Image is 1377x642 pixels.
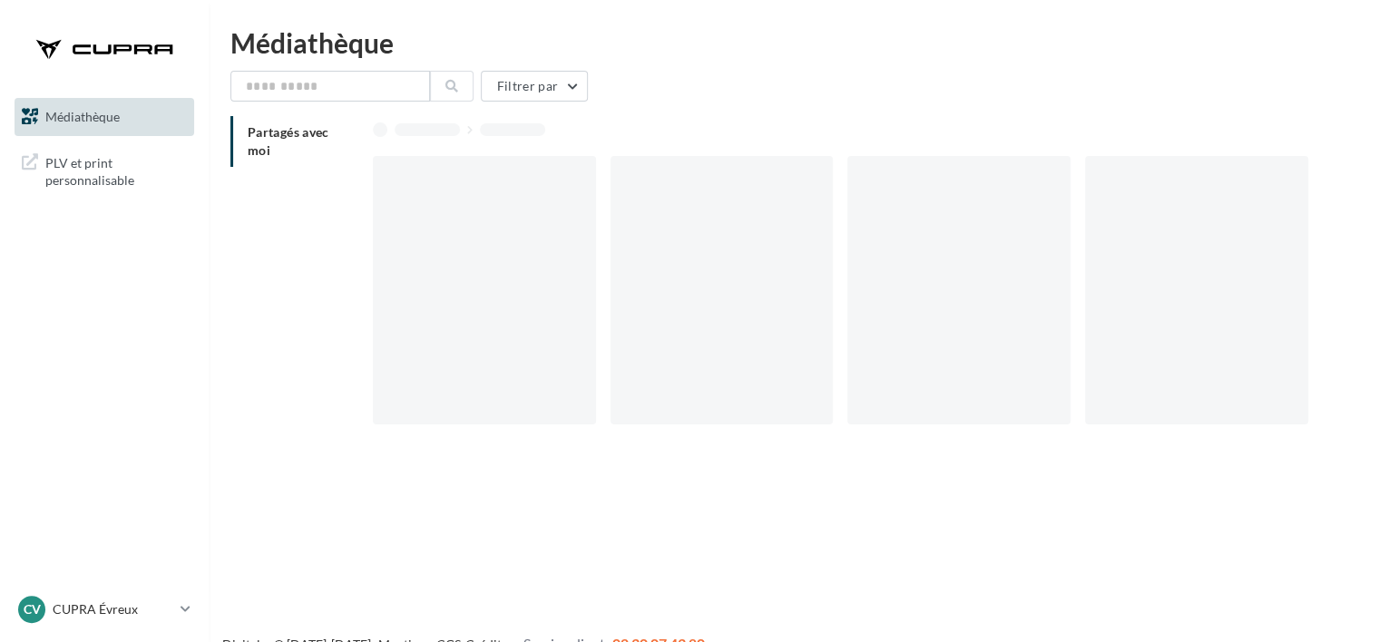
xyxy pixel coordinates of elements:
span: Médiathèque [45,109,120,124]
button: Filtrer par [481,71,588,102]
a: Médiathèque [11,98,198,136]
span: Cv [24,600,41,618]
a: PLV et print personnalisable [11,143,198,197]
span: PLV et print personnalisable [45,151,187,190]
a: Cv CUPRA Évreux [15,592,194,627]
span: Partagés avec moi [248,124,329,158]
p: CUPRA Évreux [53,600,173,618]
div: Médiathèque [230,29,1355,56]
